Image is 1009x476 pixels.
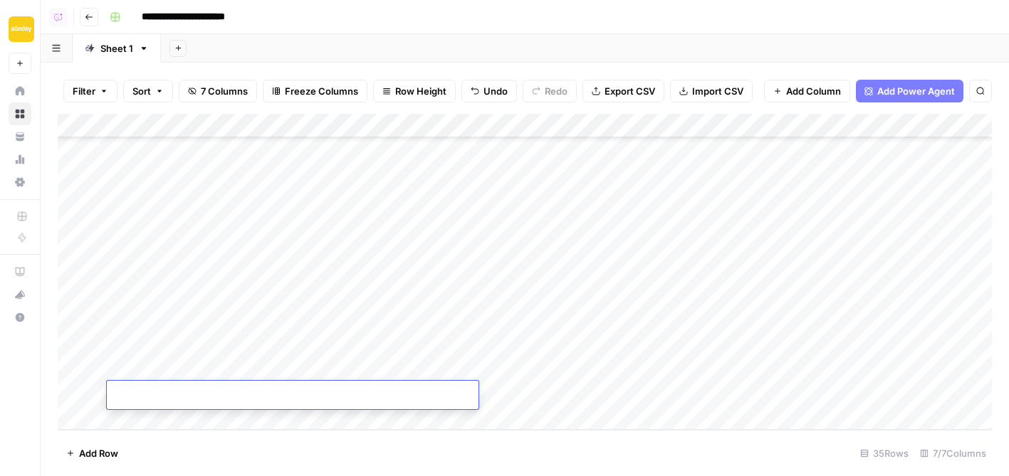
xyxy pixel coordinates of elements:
button: Workspace: Sunday Lawn Care [9,11,31,47]
span: Filter [73,84,95,98]
img: Sunday Lawn Care Logo [9,16,34,42]
span: Add Power Agent [877,84,955,98]
span: Import CSV [692,84,743,98]
a: Browse [9,102,31,125]
button: Redo [523,80,577,102]
div: 7/7 Columns [914,442,992,465]
button: Row Height [373,80,456,102]
button: Undo [461,80,517,102]
button: What's new? [9,283,31,306]
span: 7 Columns [201,84,248,98]
a: Usage [9,148,31,171]
button: Freeze Columns [263,80,367,102]
span: Export CSV [605,84,655,98]
span: Freeze Columns [285,84,358,98]
div: 35 Rows [854,442,914,465]
button: Add Row [58,442,127,465]
a: Settings [9,171,31,194]
span: Redo [545,84,568,98]
button: Export CSV [582,80,664,102]
span: Add Column [786,84,841,98]
button: Help + Support [9,306,31,329]
button: Sort [123,80,173,102]
button: Add Power Agent [856,80,963,102]
span: Sort [132,84,151,98]
span: Undo [483,84,508,98]
button: Filter [63,80,117,102]
a: Your Data [9,125,31,148]
button: 7 Columns [179,80,257,102]
div: Sheet 1 [100,41,133,55]
button: Import CSV [670,80,753,102]
span: Add Row [79,446,118,460]
a: Home [9,80,31,102]
a: AirOps Academy [9,260,31,283]
div: What's new? [9,284,31,305]
button: Add Column [764,80,850,102]
span: Row Height [395,84,446,98]
a: Sheet 1 [73,34,161,63]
